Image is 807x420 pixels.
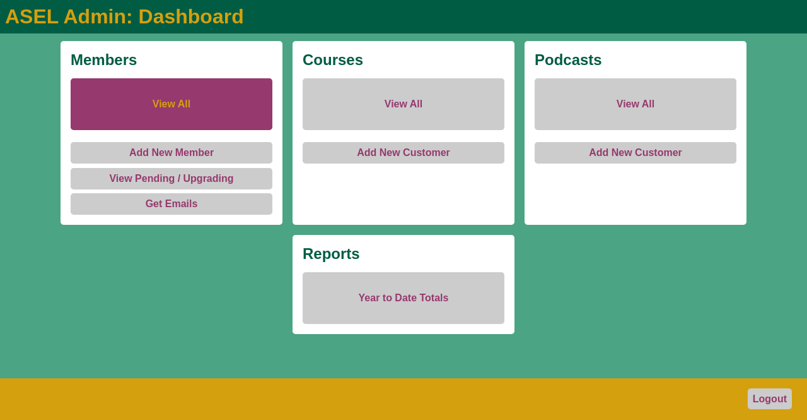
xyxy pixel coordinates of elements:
[303,78,504,130] a: View All
[71,51,272,69] h2: Members
[303,142,504,164] a: Add New Customer
[535,51,736,69] h2: Podcasts
[535,78,736,130] a: View All
[5,5,802,28] h1: ASEL Admin: Dashboard
[71,78,272,130] a: View All
[303,245,504,263] h2: Reports
[71,193,272,215] a: Get Emails
[303,51,504,69] h2: Courses
[535,142,736,164] a: Add New Customer
[303,272,504,324] a: Year to Date Totals
[748,388,792,409] a: Logout
[71,142,272,164] a: Add New Member
[71,168,272,189] a: View Pending / Upgrading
